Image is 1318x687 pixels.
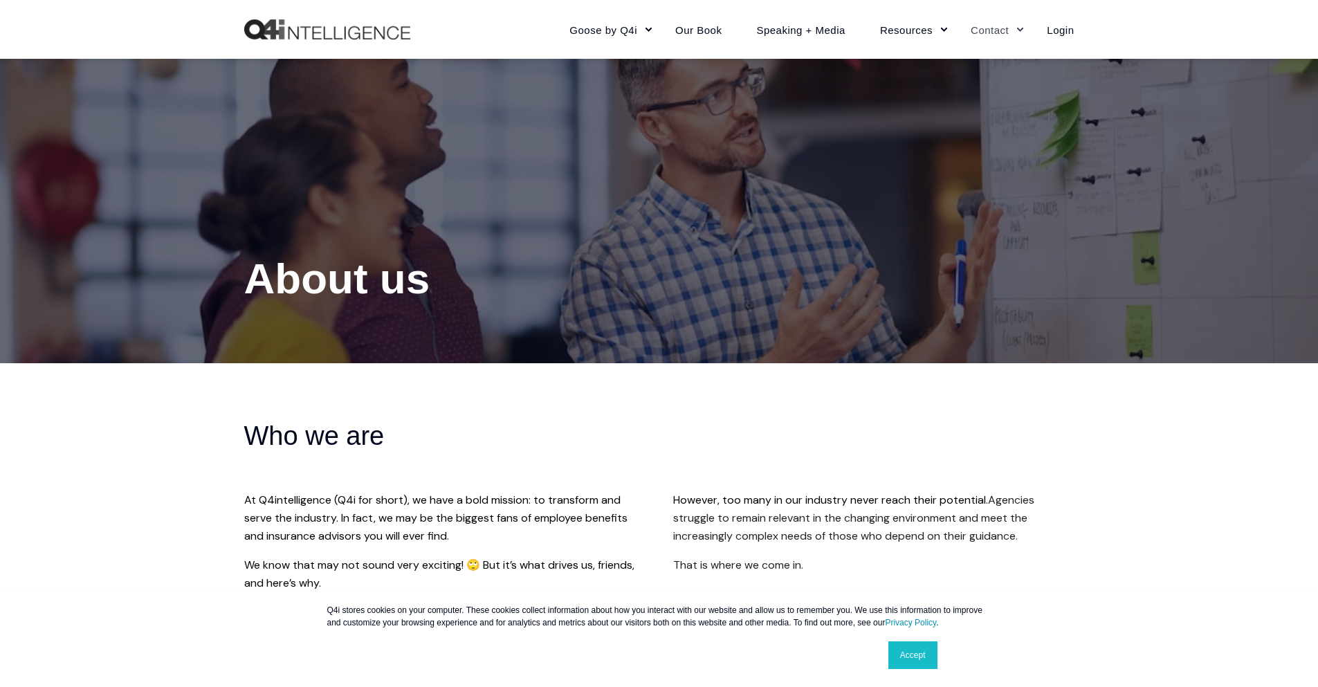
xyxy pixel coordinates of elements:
a: Accept [888,641,937,669]
p: Q4i stores cookies on your computer. These cookies collect information about how you interact wit... [327,604,991,629]
span: About us [244,255,430,302]
span: We know that may not sound very exciting! 🙄 But it’s what drives us, friends, and here’s why. [244,558,634,590]
h2: Who we are [244,419,708,453]
span: Agencies struggle to remain relevant in the changing environment and meet the increasingly comple... [673,493,1034,543]
span: However, too many in our industry never reach their potential. [673,493,988,507]
a: Privacy Policy [885,618,936,628]
span: At Q4intelligence (Q4i for short), we have a bold mission: to transform and serve the industr [244,493,621,525]
a: Back to Home [244,19,410,40]
span: We are committed to providing the framework and guidance to help industry professionals reach the... [673,587,1063,637]
img: Q4intelligence, LLC logo [244,19,410,40]
span: y. In fact, we may be the biggest fans of employee benefits and insurance advisors you will ever ... [244,511,628,543]
span: That is where we come in. [673,558,803,572]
